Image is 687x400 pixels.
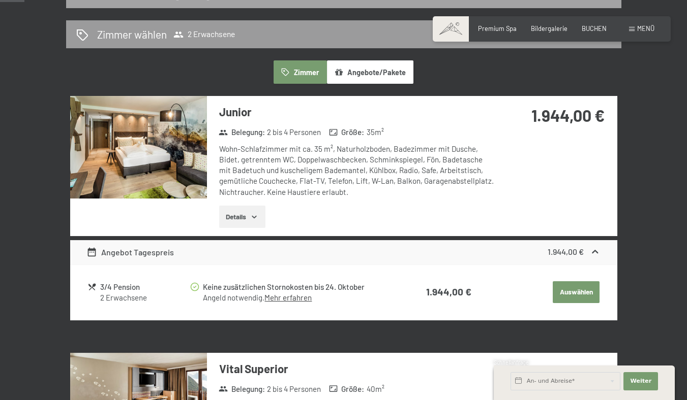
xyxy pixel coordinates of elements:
strong: Belegung : [219,384,265,394]
a: Premium Spa [478,24,517,32]
div: Angebot Tagespreis [86,246,174,258]
button: Zimmer [274,60,326,84]
div: Wohn-Schlafzimmer mit ca. 35 m², Naturholzboden, Badezimmer mit Dusche, Bidet, getrenntem WC, Dop... [219,144,494,197]
a: Bildergalerie [531,24,567,32]
span: 2 Erwachsene [173,29,235,40]
div: 2 Erwachsene [100,292,189,303]
span: 35 m² [367,127,384,138]
div: Angeld notwendig. [203,292,394,303]
span: Schnellanfrage [494,359,529,365]
button: Details [219,206,265,228]
strong: Belegung : [219,127,265,138]
strong: Größe : [329,384,365,394]
button: Weiter [623,372,658,390]
h3: Junior [219,104,494,120]
button: Angebote/Pakete [327,60,413,84]
h2: Zimmer wählen [97,27,167,42]
a: BUCHEN [582,24,607,32]
span: Weiter [630,377,651,385]
div: 3/4 Pension [100,281,189,293]
strong: Größe : [329,127,365,138]
span: 2 bis 4 Personen [267,384,321,394]
img: mss_renderimg.php [70,96,207,198]
span: 2 bis 4 Personen [267,127,321,138]
strong: 1.944,00 € [548,247,584,256]
strong: 1.944,00 € [426,286,471,297]
button: Auswählen [553,281,600,304]
div: Angebot Tagespreis1.944,00 € [70,240,617,264]
a: Mehr erfahren [264,293,312,302]
strong: 1.944,00 € [531,106,605,125]
div: Keine zusätzlichen Stornokosten bis 24. Oktober [203,281,394,293]
span: Menü [637,24,654,32]
span: 40 m² [367,384,384,394]
h3: Vital Superior [219,361,494,377]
